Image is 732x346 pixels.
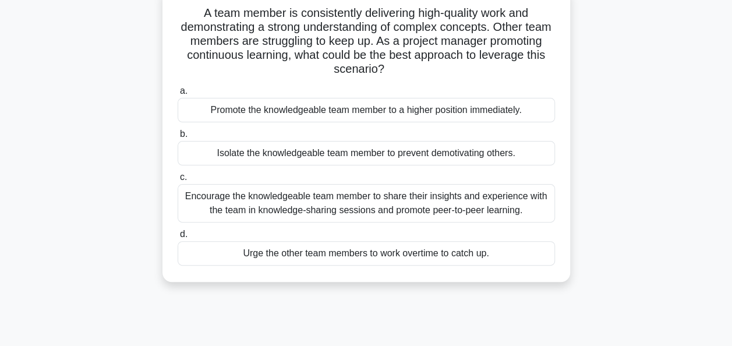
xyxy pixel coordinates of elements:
div: Isolate the knowledgeable team member to prevent demotivating others. [178,141,555,165]
div: Promote the knowledgeable team member to a higher position immediately. [178,98,555,122]
span: d. [180,229,188,239]
span: a. [180,86,188,96]
h5: A team member is consistently delivering high-quality work and demonstrating a strong understandi... [176,6,556,77]
div: Encourage the knowledgeable team member to share their insights and experience with the team in k... [178,184,555,223]
span: c. [180,172,187,182]
span: b. [180,129,188,139]
div: Urge the other team members to work overtime to catch up. [178,241,555,266]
